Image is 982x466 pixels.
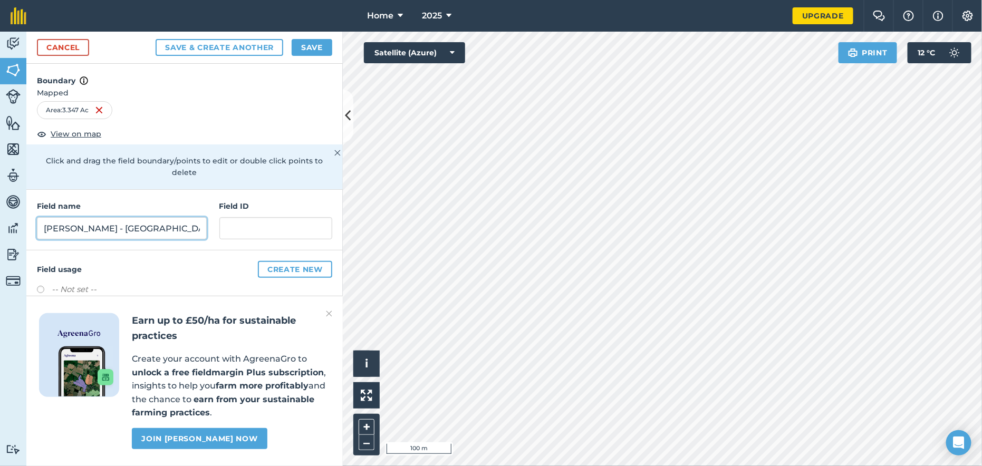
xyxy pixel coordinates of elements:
[353,351,380,377] button: i
[6,89,21,104] img: svg+xml;base64,PD94bWwgdmVyc2lvbj0iMS4wIiBlbmNvZGluZz0idXRmLTgiPz4KPCEtLSBHZW5lcmF0b3I6IEFkb2JlIE...
[132,428,267,449] a: Join [PERSON_NAME] now
[873,11,885,21] img: Two speech bubbles overlapping with the left bubble in the forefront
[6,444,21,454] img: svg+xml;base64,PD94bWwgdmVyc2lvbj0iMS4wIiBlbmNvZGluZz0idXRmLTgiPz4KPCEtLSBHZW5lcmF0b3I6IEFkb2JlIE...
[848,46,858,59] img: svg+xml;base64,PHN2ZyB4bWxucz0iaHR0cDovL3d3dy53My5vcmcvMjAwMC9zdmciIHdpZHRoPSIxOSIgaGVpZ2h0PSIyNC...
[6,220,21,236] img: svg+xml;base64,PD94bWwgdmVyc2lvbj0iMS4wIiBlbmNvZGluZz0idXRmLTgiPz4KPCEtLSBHZW5lcmF0b3I6IEFkb2JlIE...
[37,39,89,56] a: Cancel
[132,313,330,344] h2: Earn up to £50/ha for sustainable practices
[933,9,944,22] img: svg+xml;base64,PHN2ZyB4bWxucz0iaHR0cDovL3d3dy53My5vcmcvMjAwMC9zdmciIHdpZHRoPSIxNyIgaGVpZ2h0PSIxNy...
[258,261,332,278] button: Create new
[37,155,332,179] p: Click and drag the field boundary/points to edit or double click points to delete
[422,9,442,22] span: 2025
[219,200,332,212] h4: Field ID
[11,7,26,24] img: fieldmargin Logo
[334,147,341,159] img: svg+xml;base64,PHN2ZyB4bWxucz0iaHR0cDovL3d3dy53My5vcmcvMjAwMC9zdmciIHdpZHRoPSIyMiIgaGVpZ2h0PSIzMC...
[359,419,374,435] button: +
[793,7,853,24] a: Upgrade
[37,200,207,212] h4: Field name
[52,283,97,296] label: -- Not set --
[292,39,332,56] button: Save
[59,346,113,396] img: Screenshot of the Gro app
[326,307,332,320] img: svg+xml;base64,PHN2ZyB4bWxucz0iaHR0cDovL3d3dy53My5vcmcvMjAwMC9zdmciIHdpZHRoPSIyMiIgaGVpZ2h0PSIzMC...
[37,261,332,278] h4: Field usage
[26,64,343,87] h4: Boundary
[37,101,112,119] div: Area : 3.347 Ac
[51,128,101,140] span: View on map
[6,168,21,183] img: svg+xml;base64,PD94bWwgdmVyc2lvbj0iMS4wIiBlbmNvZGluZz0idXRmLTgiPz4KPCEtLSBHZW5lcmF0b3I6IEFkb2JlIE...
[839,42,898,63] button: Print
[80,74,88,87] img: svg+xml;base64,PHN2ZyB4bWxucz0iaHR0cDovL3d3dy53My5vcmcvMjAwMC9zdmciIHdpZHRoPSIxNyIgaGVpZ2h0PSIxNy...
[961,11,974,21] img: A cog icon
[946,430,971,455] div: Open Intercom Messenger
[908,42,971,63] button: 12 °C
[365,357,368,370] span: i
[359,435,374,450] button: –
[37,128,101,140] button: View on map
[6,274,21,288] img: svg+xml;base64,PD94bWwgdmVyc2lvbj0iMS4wIiBlbmNvZGluZz0idXRmLTgiPz4KPCEtLSBHZW5lcmF0b3I6IEFkb2JlIE...
[6,62,21,78] img: svg+xml;base64,PHN2ZyB4bWxucz0iaHR0cDovL3d3dy53My5vcmcvMjAwMC9zdmciIHdpZHRoPSI1NiIgaGVpZ2h0PSI2MC...
[367,9,393,22] span: Home
[132,394,314,418] strong: earn from your sustainable farming practices
[918,42,936,63] span: 12 ° C
[6,247,21,263] img: svg+xml;base64,PD94bWwgdmVyc2lvbj0iMS4wIiBlbmNvZGluZz0idXRmLTgiPz4KPCEtLSBHZW5lcmF0b3I6IEFkb2JlIE...
[132,367,324,377] strong: unlock a free fieldmargin Plus subscription
[95,104,103,116] img: svg+xml;base64,PHN2ZyB4bWxucz0iaHR0cDovL3d3dy53My5vcmcvMjAwMC9zdmciIHdpZHRoPSIxNiIgaGVpZ2h0PSIyNC...
[6,141,21,157] img: svg+xml;base64,PHN2ZyB4bWxucz0iaHR0cDovL3d3dy53My5vcmcvMjAwMC9zdmciIHdpZHRoPSI1NiIgaGVpZ2h0PSI2MC...
[6,36,21,52] img: svg+xml;base64,PD94bWwgdmVyc2lvbj0iMS4wIiBlbmNvZGluZz0idXRmLTgiPz4KPCEtLSBHZW5lcmF0b3I6IEFkb2JlIE...
[6,115,21,131] img: svg+xml;base64,PHN2ZyB4bWxucz0iaHR0cDovL3d3dy53My5vcmcvMjAwMC9zdmciIHdpZHRoPSI1NiIgaGVpZ2h0PSI2MC...
[156,39,283,56] button: Save & Create Another
[361,390,372,401] img: Four arrows, one pointing top left, one top right, one bottom right and the last bottom left
[26,87,343,99] span: Mapped
[37,128,46,140] img: svg+xml;base64,PHN2ZyB4bWxucz0iaHR0cDovL3d3dy53My5vcmcvMjAwMC9zdmciIHdpZHRoPSIxOCIgaGVpZ2h0PSIyNC...
[132,352,330,420] p: Create your account with AgreenaGro to , insights to help you and the chance to .
[944,42,965,63] img: svg+xml;base64,PD94bWwgdmVyc2lvbj0iMS4wIiBlbmNvZGluZz0idXRmLTgiPz4KPCEtLSBHZW5lcmF0b3I6IEFkb2JlIE...
[6,194,21,210] img: svg+xml;base64,PD94bWwgdmVyc2lvbj0iMS4wIiBlbmNvZGluZz0idXRmLTgiPz4KPCEtLSBHZW5lcmF0b3I6IEFkb2JlIE...
[216,381,309,391] strong: farm more profitably
[902,11,915,21] img: A question mark icon
[364,42,465,63] button: Satellite (Azure)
